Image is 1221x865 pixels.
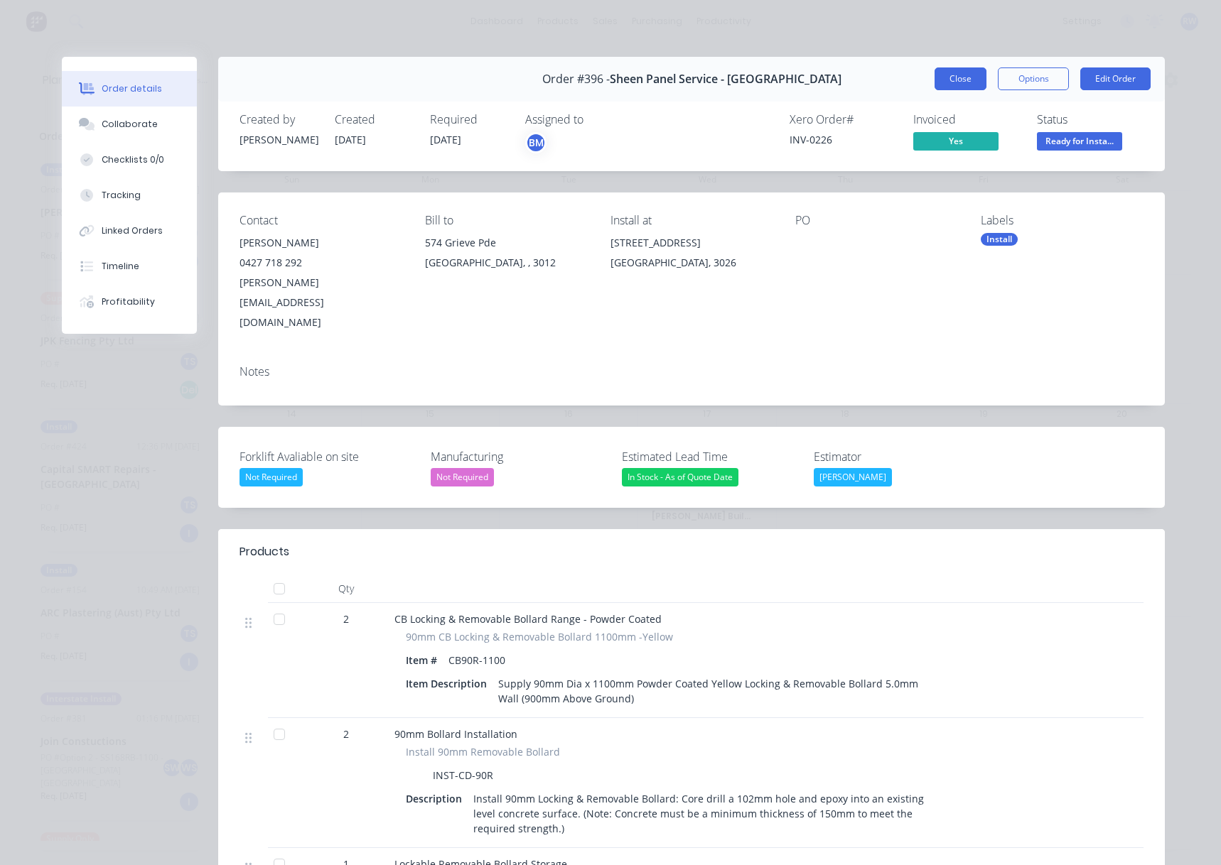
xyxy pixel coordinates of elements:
[335,113,413,126] div: Created
[913,113,1020,126] div: Invoiced
[814,448,991,465] label: Estimator
[981,214,1144,227] div: Labels
[303,575,389,603] div: Qty
[430,113,508,126] div: Required
[443,650,511,670] div: CB90R-1100
[542,72,610,86] span: Order #396 -
[431,448,608,465] label: Manufacturing
[425,253,588,273] div: [GEOGRAPHIC_DATA], , 3012
[610,214,773,227] div: Install at
[610,72,841,86] span: Sheen Panel Service - [GEOGRAPHIC_DATA]
[425,233,588,253] div: 574 Grieve Pde
[62,178,197,213] button: Tracking
[102,82,162,95] div: Order details
[62,249,197,284] button: Timeline
[62,71,197,107] button: Order details
[814,468,892,486] div: [PERSON_NAME]
[610,233,773,253] div: [STREET_ADDRESS]
[102,295,155,308] div: Profitability
[998,67,1069,90] button: Options
[335,133,366,146] span: [DATE]
[240,113,318,126] div: Created by
[981,233,1018,246] div: Install
[525,113,667,126] div: Assigned to
[62,284,197,320] button: Profitability
[913,132,999,150] span: Yes
[790,113,896,126] div: Xero Order #
[427,765,499,785] div: INST-CD-90R
[406,673,493,694] div: Item Description
[240,468,303,486] div: Not Required
[1080,67,1151,90] button: Edit Order
[62,107,197,142] button: Collaborate
[62,142,197,178] button: Checklists 0/0
[425,214,588,227] div: Bill to
[343,727,349,741] span: 2
[1037,132,1122,153] button: Ready for Insta...
[102,260,139,273] div: Timeline
[790,132,896,147] div: INV-0226
[102,189,141,202] div: Tracking
[240,253,402,273] div: 0427 718 292
[102,153,164,166] div: Checklists 0/0
[240,132,318,147] div: [PERSON_NAME]
[610,233,773,278] div: [STREET_ADDRESS][GEOGRAPHIC_DATA], 3026
[525,132,547,153] button: BM
[431,468,494,486] div: Not Required
[622,448,800,465] label: Estimated Lead Time
[493,673,940,709] div: Supply 90mm Dia x 1100mm Powder Coated Yellow Locking & Removable Bollard 5.0mm Wall (900mm Above...
[468,788,940,839] div: Install 90mm Locking & Removable Bollard: Core drill a 102mm hole and epoxy into an existing leve...
[343,611,349,626] span: 2
[240,214,402,227] div: Contact
[240,233,402,332] div: [PERSON_NAME]0427 718 292[PERSON_NAME][EMAIL_ADDRESS][DOMAIN_NAME]
[610,253,773,273] div: [GEOGRAPHIC_DATA], 3026
[1037,113,1144,126] div: Status
[240,543,289,560] div: Products
[240,273,402,332] div: [PERSON_NAME][EMAIL_ADDRESS][DOMAIN_NAME]
[240,448,417,465] label: Forklift Avaliable on site
[102,224,163,237] div: Linked Orders
[62,213,197,249] button: Linked Orders
[622,468,738,486] div: In Stock - As of Quote Date
[430,133,461,146] span: [DATE]
[394,727,517,741] span: 90mm Bollard Installation
[394,612,662,626] span: CB Locking & Removable Bollard Range - Powder Coated
[406,788,468,809] div: Description
[1037,132,1122,150] span: Ready for Insta...
[406,744,560,759] span: Install 90mm Removable Bollard
[425,233,588,278] div: 574 Grieve Pde[GEOGRAPHIC_DATA], , 3012
[406,629,673,644] span: 90mm CB Locking & Removable Bollard 1100mm -Yellow
[406,650,443,670] div: Item #
[240,233,402,253] div: [PERSON_NAME]
[102,118,158,131] div: Collaborate
[935,67,986,90] button: Close
[795,214,958,227] div: PO
[240,365,1144,379] div: Notes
